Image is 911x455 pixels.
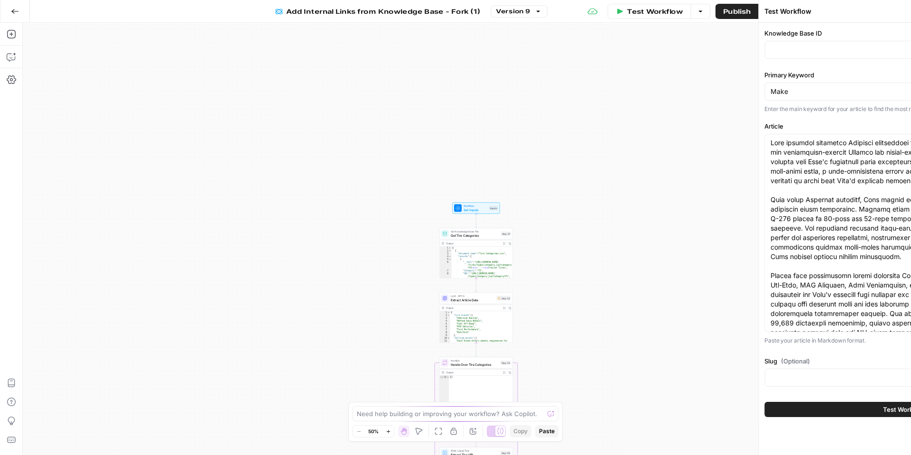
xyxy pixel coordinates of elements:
div: Step 51 [501,232,511,236]
div: 7 [440,269,452,272]
div: 8 [440,331,450,334]
div: 5 [440,258,452,261]
div: Step 55 [501,451,511,455]
span: Toggle code folding, rows 10 through 14 [447,337,450,340]
div: Inputs [489,206,498,210]
g: Edge from start to step_51 [475,214,477,228]
button: Test Workflow [607,4,690,19]
g: Edge from step_54 to step_55 [475,433,477,447]
div: 11 [440,340,450,348]
span: Write Liquid Text [451,449,499,453]
div: Step 53 [501,361,511,365]
span: Extract Article Data [451,297,495,302]
span: Toggle code folding, rows 4 through 245 [449,255,452,258]
div: 5 [440,323,450,325]
span: (Optional) [781,356,810,366]
div: LLM · GPT-5Extract Article DataStep 52Output{ "tire_brands":[ "American Racing", "Method Race Whe... [439,293,513,343]
button: Version 9 [491,5,548,18]
div: WorkflowSet InputsInputs [439,203,513,214]
button: Copy [510,425,531,437]
div: 3 [440,252,452,255]
span: Toggle code folding, rows 2 through 9 [447,314,450,317]
div: 8 [440,272,452,278]
span: Paste [539,427,555,436]
span: 50% [368,427,379,435]
div: 1 [440,311,450,314]
span: Get Knowledge Base File [451,230,499,233]
g: Edge from step_51 to step_52 [475,279,477,292]
span: Set Inputs [464,207,487,212]
div: Output [446,306,500,310]
div: Output [446,371,500,374]
div: 1 [440,247,452,250]
button: Paste [535,425,558,437]
span: Toggle code folding, rows 2 through 246 [449,250,452,252]
div: 6 [440,261,452,269]
span: Version 9 [496,7,530,16]
span: Iteration [451,359,499,362]
span: Add Internal Links from Knowledge Base - Fork (1) [286,7,480,16]
span: Toggle code folding, rows 1 through 27 [447,311,450,314]
span: Toggle code folding, rows 5 through 10 [449,258,452,261]
span: Workflow [464,204,487,208]
div: 2 [440,250,452,252]
div: 1 [440,376,449,379]
div: Step 52 [497,296,511,301]
span: LLM · GPT-5 [451,294,495,298]
div: IterationIterate Over Tire CategoriesStep 53Output[] [439,357,513,408]
div: 4 [440,255,452,258]
div: 10 [440,337,450,340]
button: Add Internal Links from Knowledge Base - Fork (1) [268,4,488,19]
div: 3 [440,317,450,320]
span: Get Tire Categories [451,233,499,238]
g: Edge from step_52 to step_53 [475,343,477,357]
div: 4 [440,320,450,323]
span: Iterate Over Tire Categories [451,362,499,367]
div: 7 [440,328,450,331]
div: Get Knowledge Base FileGet Tire CategoriesStep 51Output[ { "document_name":"Tire Categories.csv",... [439,228,513,279]
span: Copy [513,427,528,436]
span: Toggle code folding, rows 1 through 247 [449,247,452,250]
div: 6 [440,325,450,328]
div: 9 [440,278,452,281]
div: 9 [440,334,450,337]
div: 2 [440,314,450,317]
div: Output [446,241,500,245]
